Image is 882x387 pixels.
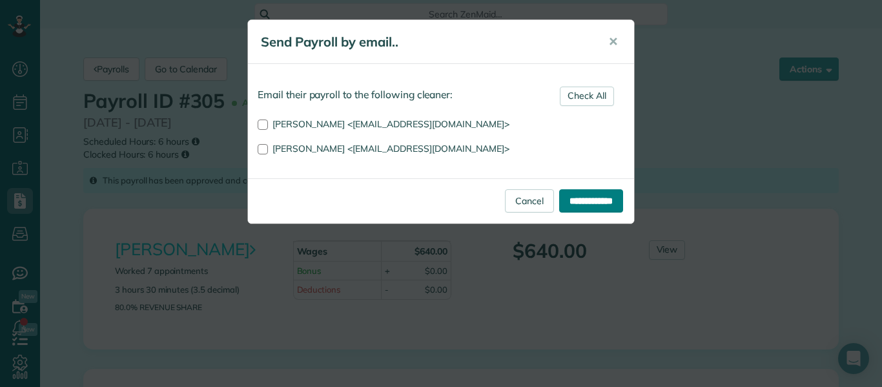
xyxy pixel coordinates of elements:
[272,118,509,130] span: [PERSON_NAME] <[EMAIL_ADDRESS][DOMAIN_NAME]>
[261,33,590,51] h5: Send Payroll by email..
[560,87,614,106] a: Check All
[505,189,554,213] a: Cancel
[272,143,509,154] span: [PERSON_NAME] <[EMAIL_ADDRESS][DOMAIN_NAME]>
[258,89,624,100] h4: Email their payroll to the following cleaner:
[608,34,618,49] span: ✕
